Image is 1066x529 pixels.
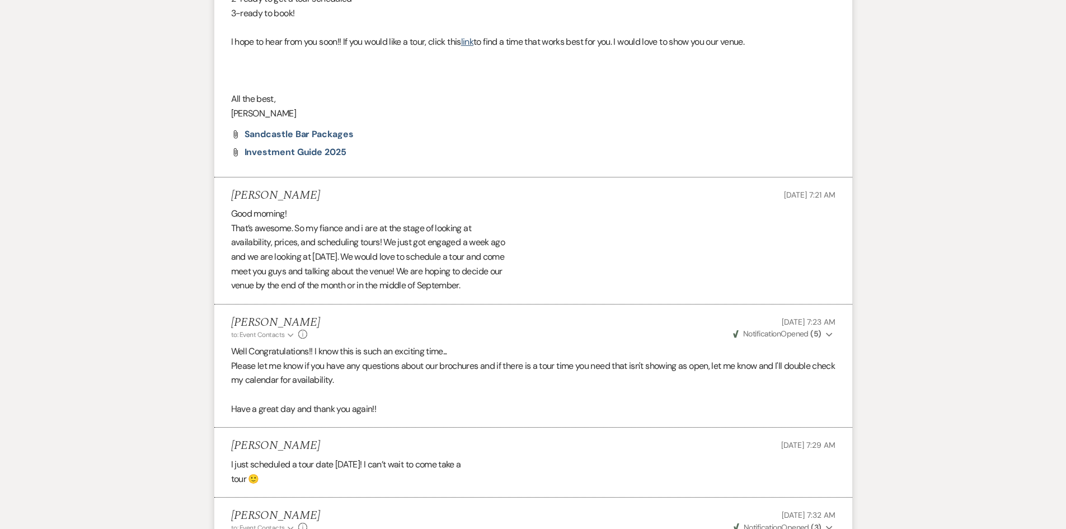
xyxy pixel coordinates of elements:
[461,36,473,48] a: link
[782,510,835,520] span: [DATE] 7:32 AM
[810,329,821,339] strong: ( 5 )
[231,106,835,121] p: [PERSON_NAME]
[231,36,461,48] span: I hope to hear from you soon!! If you would like a tour, click this
[733,329,821,339] span: Opened
[231,93,276,105] span: All the best,
[245,146,346,158] span: Investment Guide 2025
[231,457,835,486] div: I just scheduled a tour date [DATE]! I can’t wait to come take a tour 🙂
[473,36,744,48] span: to find a time that works best for you. I would love to show you our venue.
[782,317,835,327] span: [DATE] 7:23 AM
[231,359,835,387] p: Please let me know if you have any questions about our brochures and if there is a tour time you ...
[245,148,346,157] a: Investment Guide 2025
[231,207,835,293] div: Good morning! That’s awesome. So my fiance and i are at the stage of looking at availability, pri...
[731,328,835,340] button: NotificationOpened (5)
[231,330,295,340] button: to: Event Contacts
[781,440,835,450] span: [DATE] 7:29 AM
[231,402,835,416] p: Have a great day and thank you again!!
[743,329,781,339] span: Notification
[245,128,354,140] span: Sandcastle Bar Packages
[231,344,835,359] p: Well Congratulations!! I know this is such an exciting time...
[231,7,295,19] span: 3-ready to book!
[231,439,320,453] h5: [PERSON_NAME]
[784,190,835,200] span: [DATE] 7:21 AM
[231,189,320,203] h5: [PERSON_NAME]
[245,130,354,139] a: Sandcastle Bar Packages
[231,330,285,339] span: to: Event Contacts
[231,509,320,523] h5: [PERSON_NAME]
[231,316,320,330] h5: [PERSON_NAME]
